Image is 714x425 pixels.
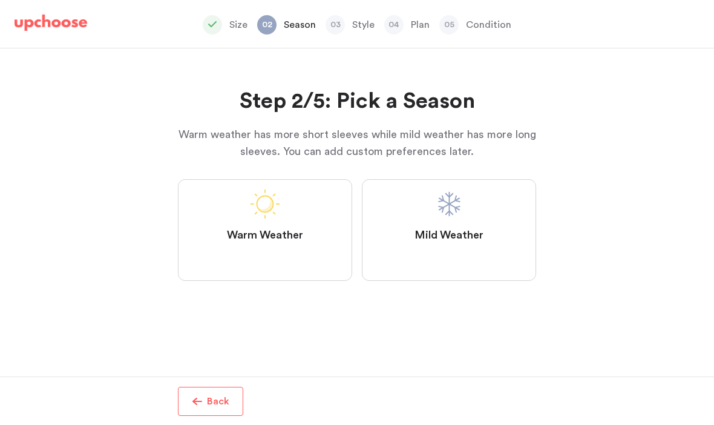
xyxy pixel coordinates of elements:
[414,228,483,243] span: Mild Weather
[384,15,404,35] span: 04
[15,15,87,37] a: UpChoose
[207,394,229,409] p: Back
[229,18,247,32] p: Size
[178,87,536,116] h2: Step 2/5: Pick a Season
[439,15,459,35] span: 05
[411,18,430,32] p: Plan
[178,387,243,416] button: Back
[257,15,277,35] span: 02
[466,18,511,32] p: Condition
[326,15,345,35] span: 03
[15,15,87,31] img: UpChoose
[284,18,316,32] p: Season
[352,18,375,32] p: Style
[178,126,536,160] p: Warm weather has more short sleeves while mild weather has more long sleeves. You can add custom ...
[227,228,303,243] span: Warm Weather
